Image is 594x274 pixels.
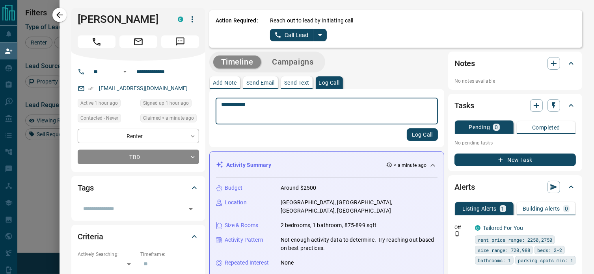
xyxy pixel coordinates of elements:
[80,114,118,122] span: Contacted - Never
[454,99,474,112] h2: Tasks
[270,17,354,25] p: Reach out to lead by initiating call
[78,129,199,143] div: Renter
[454,224,470,231] p: Off
[213,56,261,68] button: Timeline
[78,13,166,26] h1: [PERSON_NAME]
[518,256,573,264] span: parking spots min: 1
[178,17,183,22] div: condos.ca
[284,80,309,85] p: Send Text
[281,236,438,252] p: Not enough activity data to determine. Try reaching out based on best practices.
[281,198,438,215] p: [GEOGRAPHIC_DATA], [GEOGRAPHIC_DATA], [GEOGRAPHIC_DATA], [GEOGRAPHIC_DATA]
[281,221,377,230] p: 2 bedrooms, 1 bathroom, 875-899 sqft
[454,57,475,70] h2: Notes
[78,227,199,246] div: Criteria
[454,54,576,73] div: Notes
[216,17,258,41] p: Action Required:
[281,259,294,267] p: None
[143,99,189,107] span: Signed up 1 hour ago
[143,114,194,122] span: Claimed < a minute ago
[454,181,475,193] h2: Alerts
[478,236,552,244] span: rent price range: 2250,2750
[475,225,480,231] div: condos.ca
[161,35,199,48] span: Message
[88,86,93,91] svg: Email Verified
[532,125,560,130] p: Completed
[140,251,199,258] p: Timeframe:
[185,204,196,215] button: Open
[213,80,237,85] p: Add Note
[78,99,136,110] div: Mon Oct 13 2025
[120,67,130,76] button: Open
[78,181,94,194] h2: Tags
[246,80,275,85] p: Send Email
[225,198,247,207] p: Location
[319,80,340,85] p: Log Call
[78,251,136,258] p: Actively Searching:
[264,56,321,68] button: Campaigns
[478,256,511,264] span: bathrooms: 1
[226,161,271,169] p: Activity Summary
[394,162,426,169] p: < a minute ago
[462,206,497,211] p: Listing Alerts
[140,114,199,125] div: Mon Oct 13 2025
[270,29,314,41] button: Call Lead
[78,178,199,197] div: Tags
[80,99,118,107] span: Active 1 hour ago
[483,225,523,231] a: Tailored For You
[225,221,259,230] p: Size & Rooms
[281,184,317,192] p: Around $2500
[225,236,263,244] p: Activity Pattern
[454,231,460,237] svg: Push Notification Only
[99,85,188,91] a: [EMAIL_ADDRESS][DOMAIN_NAME]
[478,246,530,254] span: size range: 720,988
[78,35,115,48] span: Call
[454,78,576,85] p: No notes available
[495,124,498,130] p: 0
[225,184,243,192] p: Budget
[119,35,157,48] span: Email
[523,206,560,211] p: Building Alerts
[225,259,269,267] p: Repeated Interest
[454,154,576,166] button: New Task
[469,124,490,130] p: Pending
[565,206,568,211] p: 0
[407,128,438,141] button: Log Call
[537,246,562,254] span: beds: 2-2
[454,96,576,115] div: Tasks
[78,230,103,243] h2: Criteria
[78,150,199,164] div: TBD
[454,178,576,196] div: Alerts
[140,99,199,110] div: Mon Oct 13 2025
[216,158,438,172] div: Activity Summary< a minute ago
[270,29,327,41] div: split button
[501,206,505,211] p: 1
[454,137,576,149] p: No pending tasks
